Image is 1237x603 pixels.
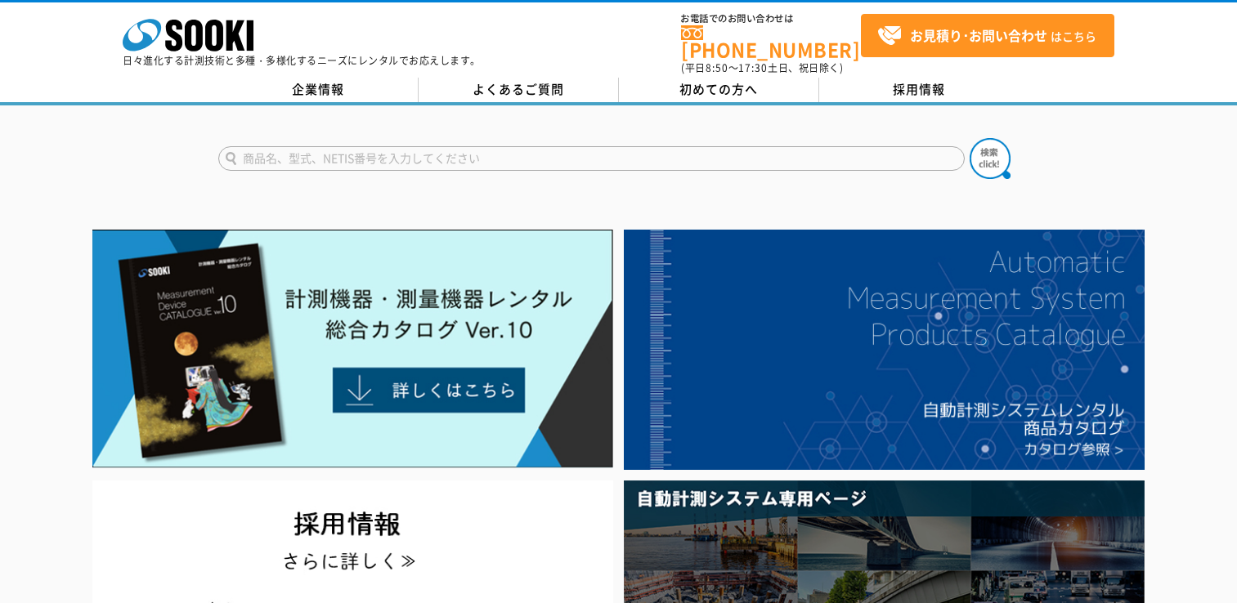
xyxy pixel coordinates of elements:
[706,60,728,75] span: 8:50
[218,146,965,171] input: 商品名、型式、NETIS番号を入力してください
[910,25,1047,45] strong: お見積り･お問い合わせ
[877,24,1096,48] span: はこちら
[123,56,481,65] p: 日々進化する計測技術と多種・多様化するニーズにレンタルでお応えします。
[819,78,1020,102] a: 採用情報
[681,25,861,59] a: [PHONE_NUMBER]
[970,138,1011,179] img: btn_search.png
[619,78,819,102] a: 初めての方へ
[92,230,613,468] img: Catalog Ver10
[861,14,1114,57] a: お見積り･お問い合わせはこちら
[679,80,758,98] span: 初めての方へ
[681,14,861,24] span: お電話でのお問い合わせは
[738,60,768,75] span: 17:30
[624,230,1145,470] img: 自動計測システムカタログ
[681,60,843,75] span: (平日 ～ 土日、祝日除く)
[419,78,619,102] a: よくあるご質問
[218,78,419,102] a: 企業情報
